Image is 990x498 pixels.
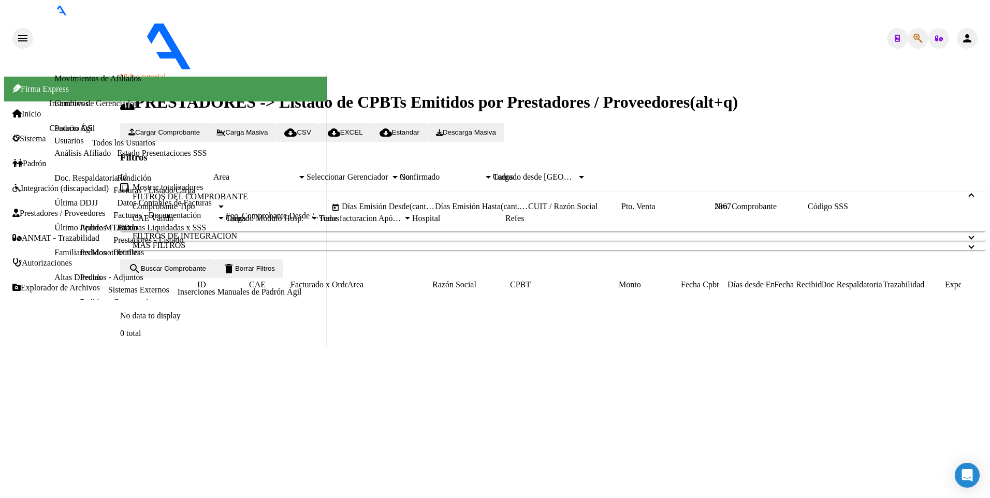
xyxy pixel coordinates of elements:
[510,278,619,291] datatable-header-cell: CPBT
[279,63,307,72] span: - ospsip
[12,109,41,119] a: Inicio
[955,463,980,488] div: Open Intercom Messenger
[400,172,410,181] span: No
[493,172,513,181] span: Todos
[120,152,986,163] h3: Filtros
[307,172,390,182] span: Seleccionar Gerenciador
[328,126,340,139] mat-icon: cloud_download
[319,123,371,142] button: EXCEL
[54,124,95,133] a: Padrón Ágil
[120,93,690,111] span: PRESTADORES -> Listado de CPBTs Emitidos por Prestadores / Proveedores
[319,214,339,223] span: Todos
[432,280,476,289] span: Razón Social
[619,280,641,289] span: Monto
[681,280,719,289] span: Fecha Cpbt
[619,278,681,291] datatable-header-cell: Monto
[33,16,279,70] img: Logo SAAS
[12,184,109,193] a: Integración (discapacidad)
[12,134,46,143] a: Sistema
[510,280,531,289] span: CPBT
[117,173,151,182] a: Rendición
[120,192,986,201] mat-expansion-panel-header: FILTROS DEL COMPROBANTE
[80,273,143,282] a: Pedidos - Adjuntos
[681,278,727,291] datatable-header-cell: Fecha Cpbt
[290,280,365,289] span: Facturado x Orden De
[108,285,169,294] a: Sistemas Externos
[329,201,342,214] button: Open calendar
[428,123,504,142] button: Descarga Masiva
[436,128,496,136] span: Descarga Masiva
[120,201,986,231] div: FILTROS DEL COMPROBANTE
[54,149,111,157] a: Análisis Afiliado
[113,211,201,219] a: Facturas - Documentación
[380,126,392,139] mat-icon: cloud_download
[774,280,826,289] span: Fecha Recibido
[133,241,961,250] mat-panel-title: MAS FILTROS
[178,287,302,297] a: Inserciones Manuales de Padrón Ágil
[371,123,428,142] button: Estandar
[54,99,137,108] a: Cambios de Gerenciador
[821,280,882,289] span: Doc Respaldatoria
[428,127,504,136] app-download-masive: Descarga masiva de comprobantes (adjuntos)
[133,231,961,241] mat-panel-title: FILTROS DE INTEGRACION
[328,128,363,136] span: EXCEL
[727,278,774,291] datatable-header-cell: Días desde Emisión
[347,280,363,289] span: Area
[120,241,986,250] mat-expansion-panel-header: MAS FILTROS
[54,74,141,83] a: Movimientos de Afiliados
[961,32,973,45] mat-icon: person
[347,278,417,291] datatable-header-cell: Area
[80,223,138,232] a: Pedidos - Listado
[883,280,924,289] span: Trazabilidad
[120,329,986,338] div: 0 total
[12,159,46,168] a: Padrón
[12,209,105,218] a: Prestadores / Proveedores
[12,258,72,268] a: Autorizaciones
[117,149,207,157] a: Estado Presentaciones SSS
[821,278,883,291] datatable-header-cell: Doc Respaldatoria
[12,84,69,93] span: Firma Express
[113,186,195,195] a: Facturas - Listado/Carga
[432,278,510,291] datatable-header-cell: Razón Social
[12,283,100,292] a: Explorador de Archivos
[120,311,961,320] div: No data to display
[380,128,419,136] span: Estandar
[120,231,986,241] mat-expansion-panel-header: FILTROS DE INTEGRACION
[80,248,140,257] a: Pedidos - Detalles
[54,173,118,182] a: Doc. Respaldatoria
[727,280,793,289] span: Días desde Emisión
[12,233,99,243] a: ANMAT - Trazabilidad
[133,192,961,201] mat-panel-title: FILTROS DEL COMPROBANTE
[17,32,29,45] mat-icon: menu
[883,278,945,291] datatable-header-cell: Trazabilidad
[690,93,738,111] span: (alt+q)
[774,278,821,291] datatable-header-cell: Fecha Recibido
